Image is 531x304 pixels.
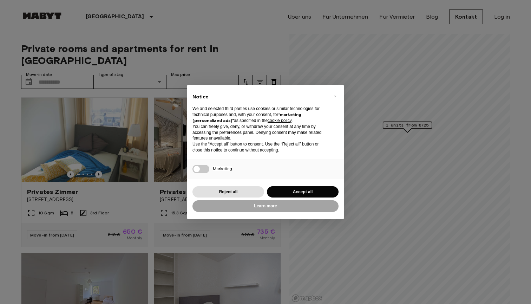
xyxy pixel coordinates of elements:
[334,92,336,101] span: ×
[267,186,339,198] button: Accept all
[192,124,327,141] p: You can freely give, deny, or withdraw your consent at any time by accessing the preferences pane...
[268,118,291,123] a: cookie policy
[192,200,339,212] button: Learn more
[213,166,232,171] span: Marketing
[192,106,327,123] p: We and selected third parties use cookies or similar technologies for technical purposes and, wit...
[192,141,327,153] p: Use the “Accept all” button to consent. Use the “Reject all” button or close this notice to conti...
[192,186,264,198] button: Reject all
[192,93,327,101] h2: Notice
[192,112,301,123] strong: “marketing (personalized ads)”
[329,91,341,102] button: Close this notice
